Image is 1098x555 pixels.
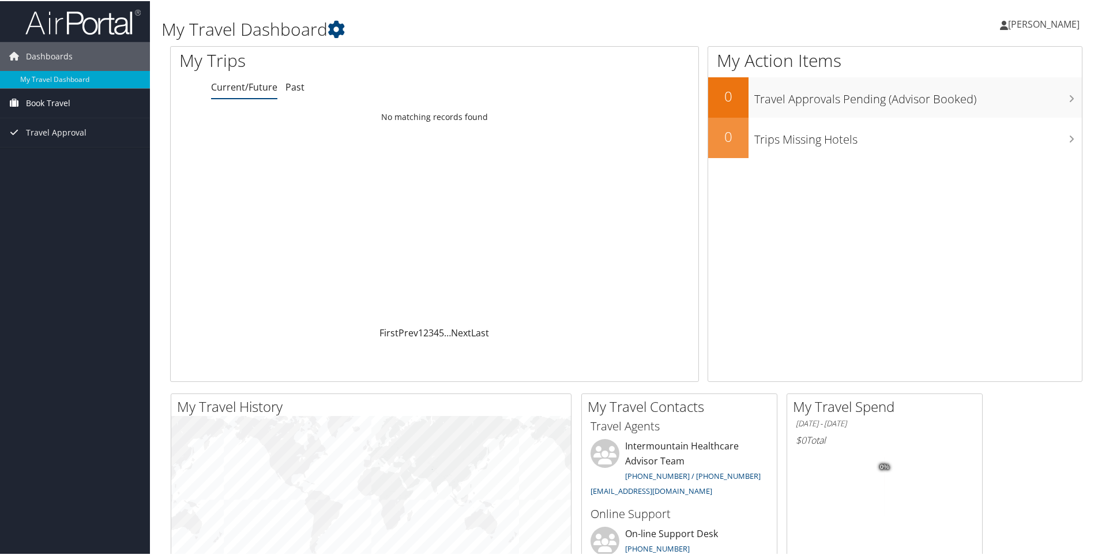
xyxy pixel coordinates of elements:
img: airportal-logo.png [25,7,141,35]
a: 0Trips Missing Hotels [708,117,1082,157]
td: No matching records found [171,106,698,126]
a: Current/Future [211,80,277,92]
span: Dashboards [26,41,73,70]
h1: My Trips [179,47,470,72]
a: 3 [428,325,434,338]
li: Intermountain Healthcare Advisor Team [585,438,774,500]
h2: 0 [708,85,749,105]
a: First [379,325,398,338]
a: [PHONE_NUMBER] [625,542,690,553]
h1: My Action Items [708,47,1082,72]
a: Next [451,325,471,338]
h2: My Travel Spend [793,396,982,415]
span: $0 [796,433,806,445]
tspan: 0% [880,463,889,470]
a: Prev [398,325,418,338]
a: Past [285,80,304,92]
span: Book Travel [26,88,70,117]
a: 2 [423,325,428,338]
h6: [DATE] - [DATE] [796,417,973,428]
a: Last [471,325,489,338]
h6: Total [796,433,973,445]
h3: Online Support [591,505,768,521]
h3: Travel Agents [591,417,768,433]
a: [PHONE_NUMBER] / [PHONE_NUMBER] [625,470,761,480]
h2: 0 [708,126,749,145]
span: … [444,325,451,338]
a: 4 [434,325,439,338]
a: 5 [439,325,444,338]
span: [PERSON_NAME] [1008,17,1080,29]
span: Travel Approval [26,117,87,146]
h1: My Travel Dashboard [161,16,781,40]
h2: My Travel History [177,396,571,415]
a: 1 [418,325,423,338]
h3: Travel Approvals Pending (Advisor Booked) [754,84,1082,106]
a: 0Travel Approvals Pending (Advisor Booked) [708,76,1082,117]
a: [EMAIL_ADDRESS][DOMAIN_NAME] [591,485,712,495]
a: [PERSON_NAME] [1000,6,1091,40]
h3: Trips Missing Hotels [754,125,1082,147]
h2: My Travel Contacts [588,396,777,415]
